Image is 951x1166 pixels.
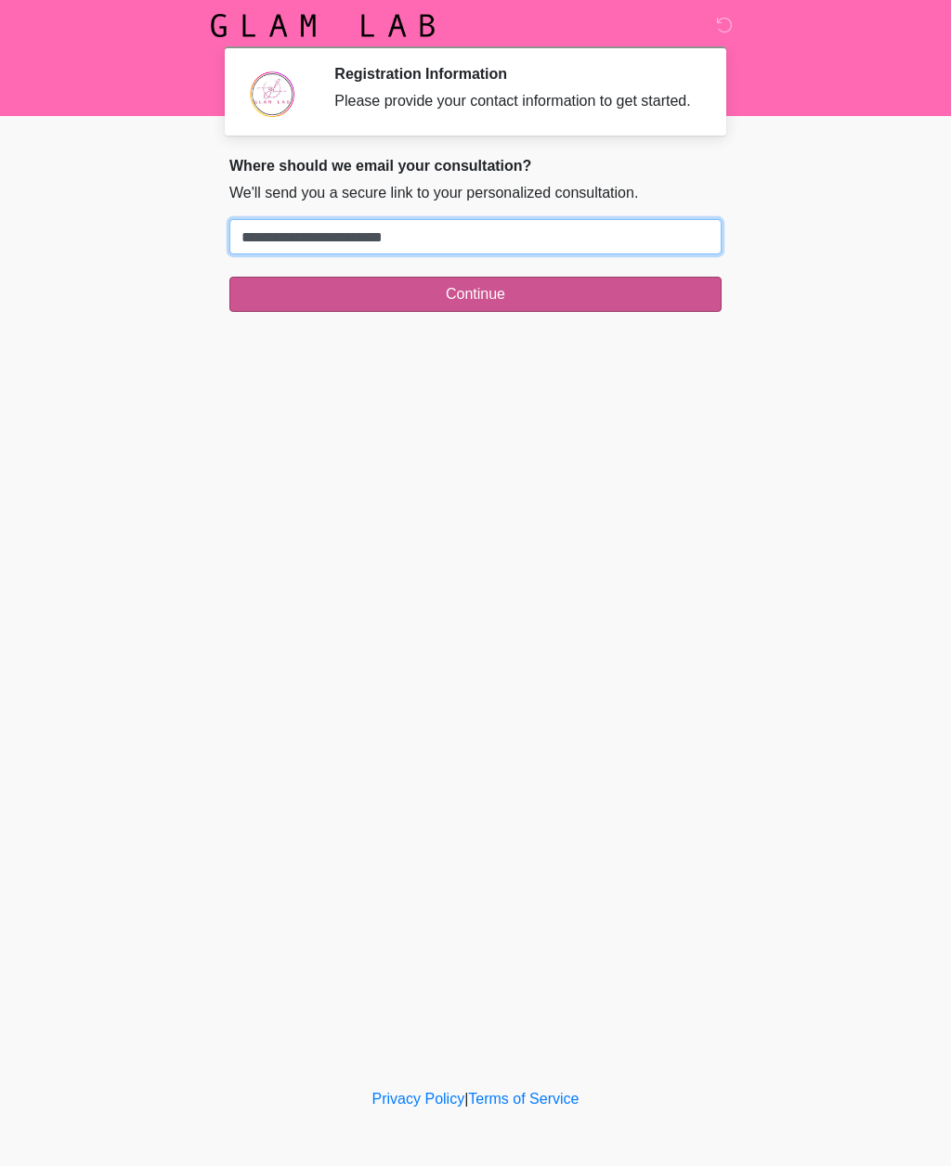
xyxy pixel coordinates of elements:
[211,14,435,37] img: Glam Lab Logo
[334,65,694,83] h2: Registration Information
[334,90,694,112] div: Please provide your contact information to get started.
[229,182,722,204] p: We'll send you a secure link to your personalized consultation.
[468,1091,579,1107] a: Terms of Service
[229,157,722,175] h2: Where should we email your consultation?
[464,1091,468,1107] a: |
[372,1091,465,1107] a: Privacy Policy
[229,277,722,312] button: Continue
[243,65,299,121] img: Agent Avatar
